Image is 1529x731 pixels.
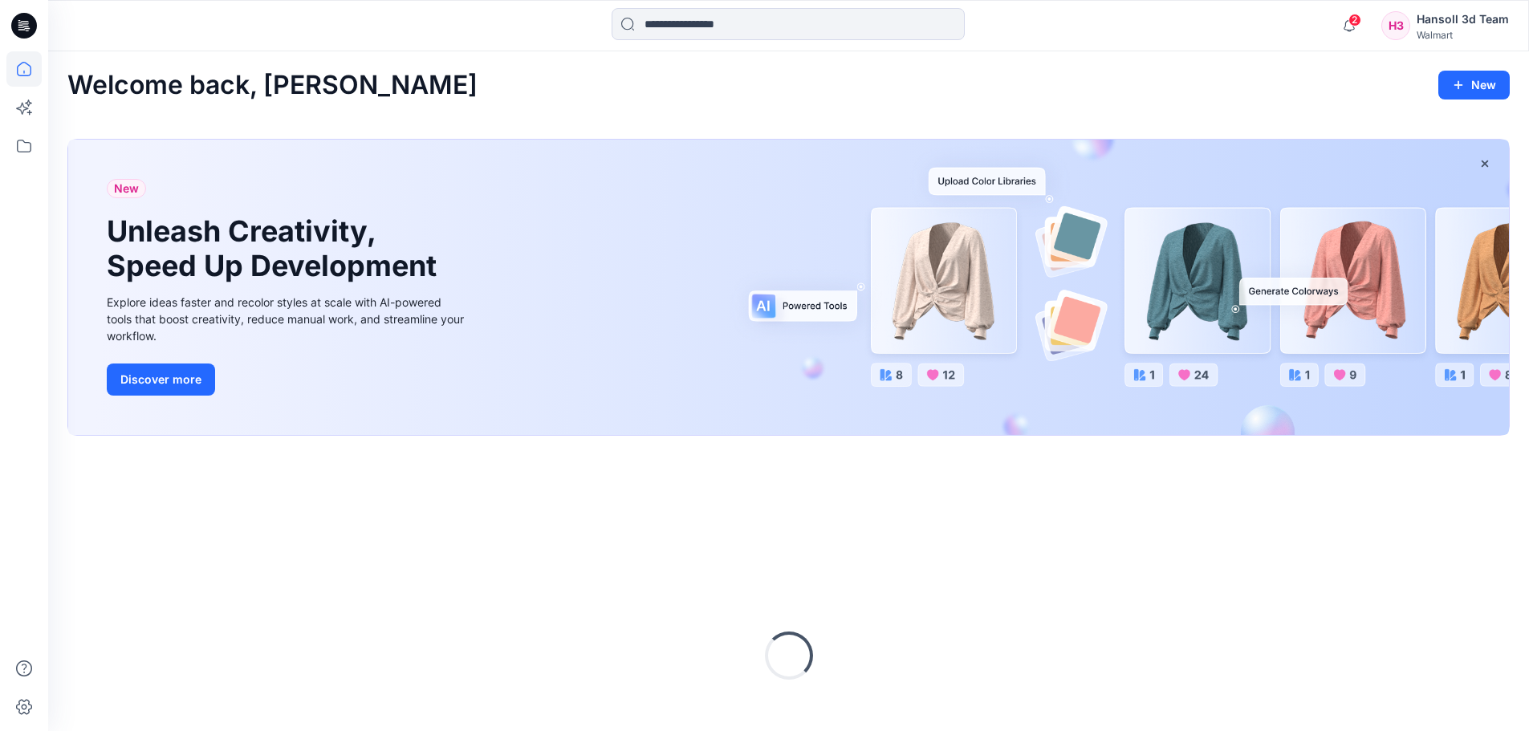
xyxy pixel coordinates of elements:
[1417,10,1509,29] div: Hansoll 3d Team
[114,179,139,198] span: New
[107,363,215,396] button: Discover more
[107,214,444,283] h1: Unleash Creativity, Speed Up Development
[1381,11,1410,40] div: H3
[107,363,468,396] a: Discover more
[1348,14,1361,26] span: 2
[67,71,478,100] h2: Welcome back, [PERSON_NAME]
[1438,71,1510,99] button: New
[1417,29,1509,41] div: Walmart
[107,294,468,344] div: Explore ideas faster and recolor styles at scale with AI-powered tools that boost creativity, red...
